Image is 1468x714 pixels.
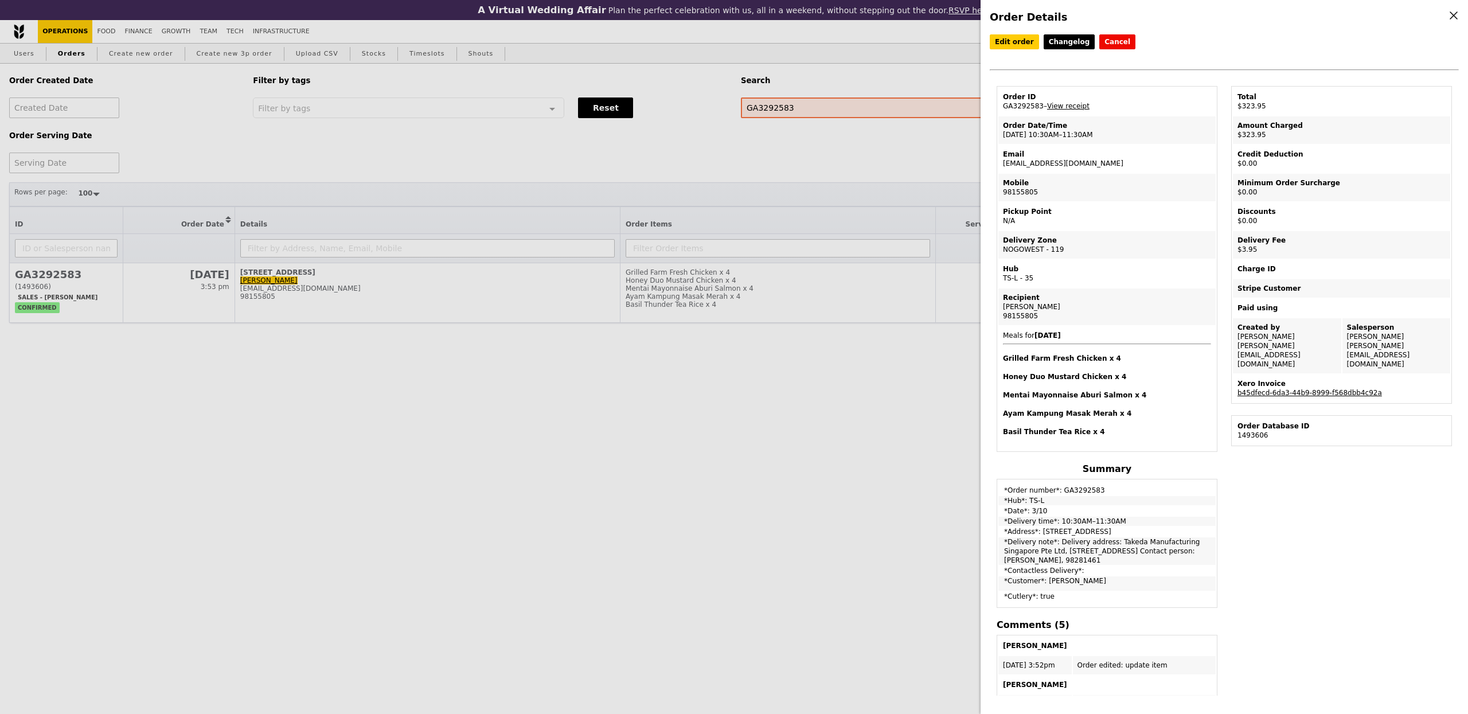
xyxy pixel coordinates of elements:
div: Recipient [1003,293,1211,302]
h4: Comments (5) [997,619,1217,630]
div: Discounts [1237,207,1446,216]
td: N/A [998,202,1216,230]
h4: Mentai Mayonnaise Aburi Salmon x 4 [1003,391,1211,400]
td: TS-L - 35 [998,260,1216,287]
span: Order Details [990,11,1067,23]
h4: Ayam Kampung Masak Merah x 4 [1003,409,1211,418]
div: Mobile [1003,178,1211,188]
td: $323.95 [1233,116,1450,144]
div: [PERSON_NAME] [1003,302,1211,311]
td: 98155805 [998,174,1216,201]
td: $0.00 [1233,202,1450,230]
td: *Order number*: GA3292583 [998,481,1216,495]
div: Salesperson [1347,323,1446,332]
h4: Grilled Farm Fresh Chicken x 4 [1003,354,1211,363]
a: b45dfecd-6da3-44b9-8999-f568dbb4c92a [1237,389,1382,397]
td: *Date*: 3/10 [998,506,1216,516]
td: *Address*: [STREET_ADDRESS] [998,527,1216,536]
b: [PERSON_NAME] [1003,642,1067,650]
span: Meals for [1003,331,1211,436]
div: Created by [1237,323,1337,332]
td: [EMAIL_ADDRESS][DOMAIN_NAME] [998,145,1216,173]
h4: Honey Duo Mustard Chicken x 4 [1003,372,1211,381]
td: *Delivery time*: 10:30AM–11:30AM [998,517,1216,526]
h4: Summary [997,463,1217,474]
div: Email [1003,150,1211,159]
td: *Contactless Delivery*: [998,566,1216,575]
div: Delivery Fee [1237,236,1446,245]
td: GA3292583 [998,88,1216,115]
td: $323.95 [1233,88,1450,115]
td: Order edited: update item [1073,695,1216,713]
td: $0.00 [1233,174,1450,201]
div: Total [1237,92,1446,102]
div: Stripe Customer [1237,284,1446,293]
td: $0.00 [1233,145,1450,173]
td: 1493606 [1233,417,1450,444]
div: Order Database ID [1237,422,1446,431]
td: Order edited: update item [1073,656,1216,674]
div: 98155805 [1003,311,1211,321]
span: – [1044,102,1047,110]
span: [DATE] 3:52pm [1003,661,1055,669]
div: Xero Invoice [1237,379,1446,388]
button: Cancel [1099,34,1135,49]
td: [DATE] 10:30AM–11:30AM [998,116,1216,144]
div: Minimum Order Surcharge [1237,178,1446,188]
td: *Customer*: [PERSON_NAME] [998,576,1216,591]
td: $3.95 [1233,231,1450,259]
div: Hub [1003,264,1211,274]
b: [PERSON_NAME] [1003,681,1067,689]
div: Order ID [1003,92,1211,102]
a: View receipt [1047,102,1090,110]
div: Amount Charged [1237,121,1446,130]
div: Delivery Zone [1003,236,1211,245]
td: *Hub*: TS-L [998,496,1216,505]
b: [DATE] [1034,331,1061,340]
div: Credit Deduction [1237,150,1446,159]
td: [PERSON_NAME] [PERSON_NAME][EMAIL_ADDRESS][DOMAIN_NAME] [1233,318,1341,373]
div: Order Date/Time [1003,121,1211,130]
div: Charge ID [1237,264,1446,274]
div: Paid using [1237,303,1446,313]
div: Pickup Point [1003,207,1211,216]
td: NOGOWEST - 119 [998,231,1216,259]
td: *Delivery note*: Delivery address: Takeda Manufacturing Singapore Pte Ltd, [STREET_ADDRESS] Conta... [998,537,1216,565]
td: *Cutlery*: true [998,592,1216,606]
a: Changelog [1044,34,1095,49]
a: Edit order [990,34,1039,49]
td: [PERSON_NAME] [PERSON_NAME][EMAIL_ADDRESS][DOMAIN_NAME] [1342,318,1451,373]
h4: Basil Thunder Tea Rice x 4 [1003,427,1211,436]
